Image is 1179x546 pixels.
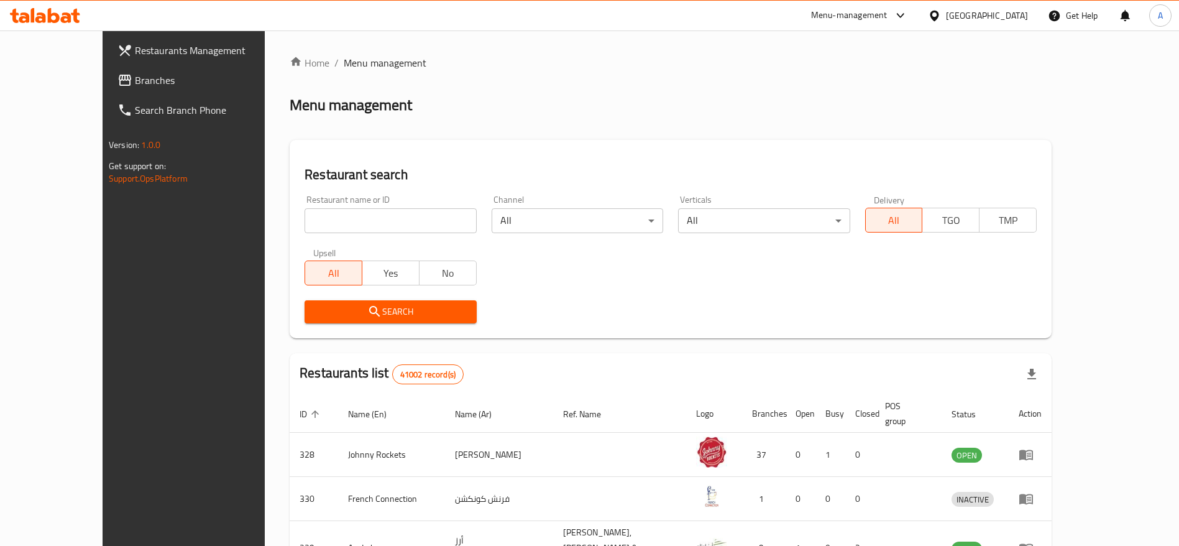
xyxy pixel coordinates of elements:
span: OPEN [952,448,982,463]
td: 0 [845,433,875,477]
a: Branches [108,65,300,95]
h2: Restaurants list [300,364,464,384]
button: Yes [362,261,420,285]
span: Branches [135,73,290,88]
th: Branches [742,395,786,433]
label: Upsell [313,248,336,257]
span: All [310,264,357,282]
span: TGO [927,211,975,229]
div: Menu [1019,491,1042,506]
button: TMP [979,208,1037,233]
div: Menu [1019,447,1042,462]
button: All [305,261,362,285]
a: Home [290,55,329,70]
span: No [424,264,472,282]
div: All [492,208,663,233]
span: ID [300,407,323,422]
h2: Restaurant search [305,165,1037,184]
span: POS group [885,399,927,428]
span: 41002 record(s) [393,369,463,381]
div: [GEOGRAPHIC_DATA] [946,9,1028,22]
div: Export file [1017,359,1047,389]
a: Restaurants Management [108,35,300,65]
label: Delivery [874,195,905,204]
button: No [419,261,477,285]
input: Search for restaurant name or ID.. [305,208,476,233]
span: Yes [367,264,415,282]
th: Open [786,395,815,433]
td: 1 [742,477,786,521]
button: Search [305,300,476,323]
span: All [871,211,918,229]
td: 0 [815,477,845,521]
td: 0 [845,477,875,521]
td: [PERSON_NAME] [445,433,553,477]
span: Ref. Name [563,407,617,422]
td: فرنش كونكشن [445,477,553,521]
td: 328 [290,433,338,477]
div: All [678,208,850,233]
div: Menu-management [811,8,888,23]
a: Search Branch Phone [108,95,300,125]
img: French Connection [696,481,727,512]
th: Closed [845,395,875,433]
span: Menu management [344,55,426,70]
th: Logo [686,395,742,433]
button: TGO [922,208,979,233]
img: Johnny Rockets [696,437,727,468]
td: 37 [742,433,786,477]
span: 1.0.0 [141,137,160,153]
span: Name (En) [348,407,403,422]
span: Status [952,407,992,422]
nav: breadcrumb [290,55,1052,70]
span: Name (Ar) [455,407,508,422]
td: 0 [786,433,815,477]
td: 330 [290,477,338,521]
td: French Connection [338,477,445,521]
a: Support.OpsPlatform [109,170,188,187]
span: TMP [984,211,1032,229]
span: Search [314,304,466,320]
span: Restaurants Management [135,43,290,58]
h2: Menu management [290,95,412,115]
span: Search Branch Phone [135,103,290,118]
div: Total records count [392,364,464,384]
td: 0 [786,477,815,521]
td: Johnny Rockets [338,433,445,477]
th: Busy [815,395,845,433]
th: Action [1009,395,1052,433]
td: 1 [815,433,845,477]
button: All [865,208,923,233]
span: Get support on: [109,158,166,174]
li: / [334,55,339,70]
span: Version: [109,137,139,153]
span: A [1158,9,1163,22]
span: INACTIVE [952,493,994,507]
